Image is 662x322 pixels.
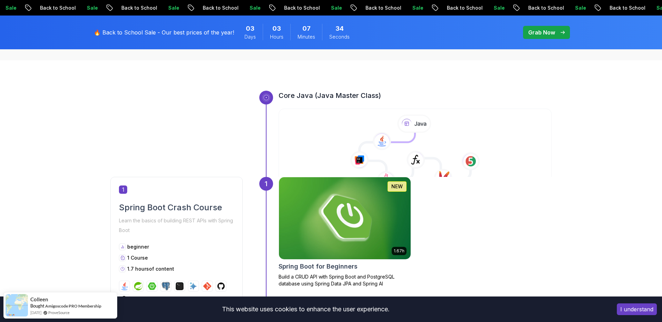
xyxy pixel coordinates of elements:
p: NEW [391,183,403,190]
img: postgres logo [162,282,170,290]
img: java logo [120,282,129,290]
a: ProveSource [48,310,70,315]
img: spring-boot logo [148,282,156,290]
p: Build a CRUD API with Spring Boot and PostgreSQL database using Spring Data JPA and Spring AI [279,273,411,287]
p: Sale [488,4,510,11]
p: 1.67h [394,248,404,254]
span: Bought [30,303,44,309]
span: Colleen [30,296,48,302]
h2: Spring Boot Crash Course [119,202,234,213]
div: 1 [259,177,273,191]
p: Sale [325,4,348,11]
p: Back to School [360,4,407,11]
span: 7 Minutes [302,24,311,33]
span: 3 Days [246,24,254,33]
span: 1 Course [127,255,148,261]
p: beginner [127,243,149,250]
div: This website uses cookies to enhance the user experience. [5,302,606,317]
p: Back to School [523,4,570,11]
p: Sale [570,4,592,11]
p: Back to School [441,4,488,11]
h2: Spring Boot for Beginners [279,262,358,271]
p: Sale [407,4,429,11]
p: Sale [244,4,266,11]
p: Back to School [279,4,325,11]
img: github logo [217,282,225,290]
span: Minutes [298,33,315,40]
a: Spring Boot for Beginners card1.67hNEWSpring Boot for BeginnersBuild a CRUD API with Spring Boot ... [279,177,411,287]
p: Back to School [116,4,163,11]
img: Spring Boot for Beginners card [279,177,411,259]
span: 34 Seconds [335,24,344,33]
p: 1.7 hours of content [127,265,174,272]
p: Back to School [34,4,81,11]
p: Grab Now [528,28,555,37]
p: Back to School [197,4,244,11]
span: Seconds [329,33,350,40]
img: ai logo [189,282,198,290]
img: provesource social proof notification image [6,294,28,316]
span: [DATE] [30,310,41,315]
img: chatgpt logo [120,296,129,304]
p: Back to School [604,4,651,11]
a: Amigoscode PRO Membership [45,303,101,309]
h3: Core Java (Java Master Class) [279,91,552,100]
span: Hours [270,33,283,40]
button: Accept cookies [617,303,657,315]
img: terminal logo [175,282,184,290]
span: Days [244,33,256,40]
img: git logo [203,282,211,290]
p: Sale [163,4,185,11]
span: 3 Hours [272,24,281,33]
p: Sale [81,4,103,11]
img: spring logo [134,282,142,290]
p: 🔥 Back to School Sale - Our best prices of the year! [94,28,234,37]
span: 1 [119,185,127,194]
p: Learn the basics of building REST APIs with Spring Boot [119,216,234,235]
